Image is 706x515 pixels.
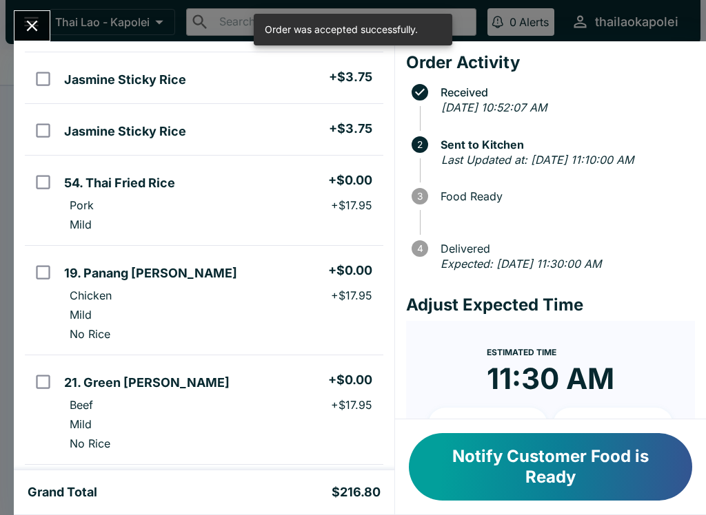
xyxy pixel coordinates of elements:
[409,433,692,501] button: Notify Customer Food is Ready
[434,190,695,202] span: Food Ready
[441,257,601,271] em: Expected: [DATE] 11:30:00 AM
[64,265,237,282] h5: 19. Panang [PERSON_NAME]
[416,243,423,254] text: 4
[70,218,92,231] p: Mild
[70,417,92,431] p: Mild
[265,18,418,41] div: Order was accepted successfully.
[487,361,614,397] time: 11:30 AM
[70,437,110,450] p: No Rice
[331,288,372,302] p: + $17.95
[329,69,372,85] h5: + $3.75
[70,398,93,412] p: Beef
[332,484,381,501] h5: $216.80
[70,327,110,341] p: No Rice
[331,198,372,212] p: + $17.95
[406,52,695,73] h4: Order Activity
[553,408,673,442] button: + 20
[328,262,372,279] h5: + $0.00
[406,295,695,315] h4: Adjust Expected Time
[64,175,175,191] h5: 54. Thai Fried Rice
[441,101,547,114] em: [DATE] 10:52:07 AM
[434,138,695,151] span: Sent to Kitchen
[328,372,372,388] h5: + $0.00
[434,242,695,255] span: Delivered
[329,120,372,137] h5: + $3.75
[70,198,94,212] p: Pork
[64,123,186,140] h5: Jasmine Sticky Rice
[28,484,97,501] h5: Grand Total
[331,398,372,412] p: + $17.95
[434,86,695,98] span: Received
[70,288,112,302] p: Chicken
[417,139,423,150] text: 2
[428,408,548,442] button: + 10
[441,153,634,167] em: Last Updated at: [DATE] 11:10:00 AM
[14,11,50,41] button: Close
[64,375,230,391] h5: 21. Green [PERSON_NAME]
[417,191,423,202] text: 3
[487,347,556,357] span: Estimated Time
[70,308,92,322] p: Mild
[64,72,186,88] h5: Jasmine Sticky Rice
[328,172,372,189] h5: + $0.00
